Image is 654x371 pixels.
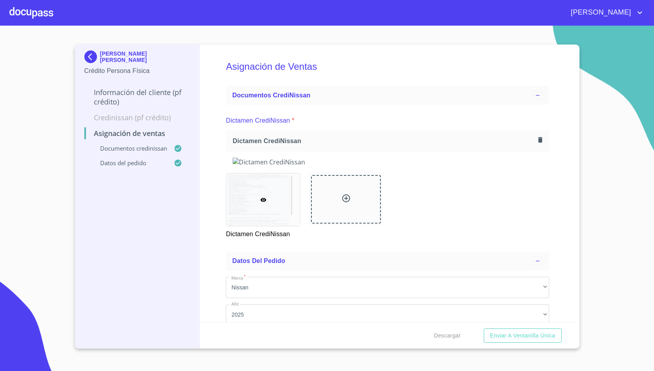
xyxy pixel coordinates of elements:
span: Descargar [434,331,461,341]
p: [PERSON_NAME] [PERSON_NAME] [100,50,190,63]
p: Asignación de Ventas [84,129,190,138]
p: Información del cliente (PF crédito) [84,88,190,106]
img: Docupass spot blue [84,50,100,63]
h5: Asignación de Ventas [226,50,549,83]
p: Documentos CrediNissan [84,144,174,152]
p: Dictamen CrediNissan [226,226,300,239]
p: Dictamen CrediNissan [226,116,290,125]
span: Dictamen CrediNissan [233,137,535,145]
p: Datos del pedido [84,159,174,167]
img: Dictamen CrediNissan [233,158,542,166]
p: Credinissan (PF crédito) [84,113,190,122]
div: 2025 [226,304,549,326]
p: Crédito Persona Física [84,66,190,76]
button: account of current user [565,6,645,19]
span: Datos del pedido [232,257,285,264]
div: Datos del pedido [226,252,549,270]
div: Nissan [226,277,549,298]
button: Descargar [431,328,464,343]
span: Enviar a Ventanilla única [490,331,555,341]
button: Enviar a Ventanilla única [484,328,562,343]
div: Documentos CrediNissan [226,86,549,105]
span: [PERSON_NAME] [565,6,635,19]
span: Documentos CrediNissan [232,92,310,99]
div: [PERSON_NAME] [PERSON_NAME] [84,50,190,66]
